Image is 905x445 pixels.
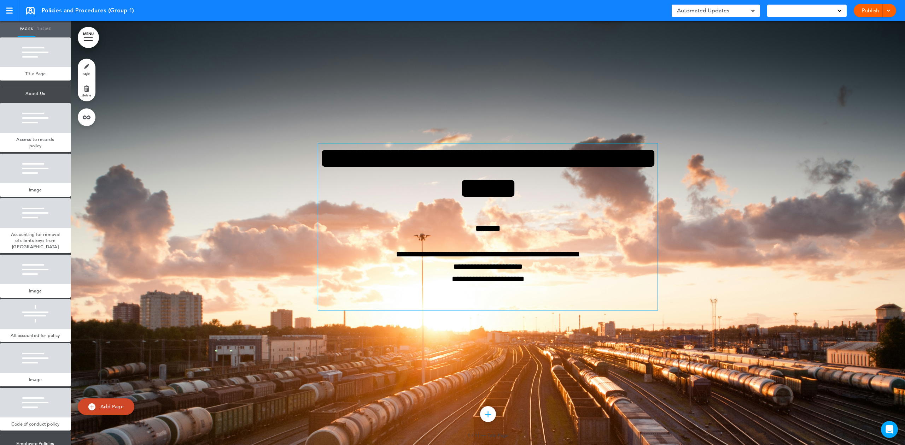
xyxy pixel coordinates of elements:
span: Add Page [100,403,124,410]
a: delete [78,80,95,101]
span: Automated Updates [677,6,729,16]
span: All accounted for policy [11,332,60,338]
a: MENU [78,27,99,48]
a: Publish [859,4,881,17]
span: style [83,71,90,76]
span: Policies and Procedures (Group 1) [42,7,134,14]
div: Open Intercom Messenger [881,421,898,438]
span: delete [82,93,91,97]
span: — [481,432,486,438]
span: Code of conduct policy [11,421,60,427]
span: Accounting for removal of clients keys from [GEOGRAPHIC_DATA] [11,231,60,250]
span: Image [29,187,42,193]
img: add.svg [88,403,95,410]
span: Title Page [25,71,46,77]
span: Title Page [487,432,508,438]
span: Image [29,376,42,382]
a: style [78,59,95,80]
span: 1 / 11 [468,432,480,438]
a: Pages [18,21,35,37]
a: Theme [35,21,53,37]
span: Image [29,288,42,294]
span: Access to records policy [16,136,54,149]
a: Add Page [78,398,134,415]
